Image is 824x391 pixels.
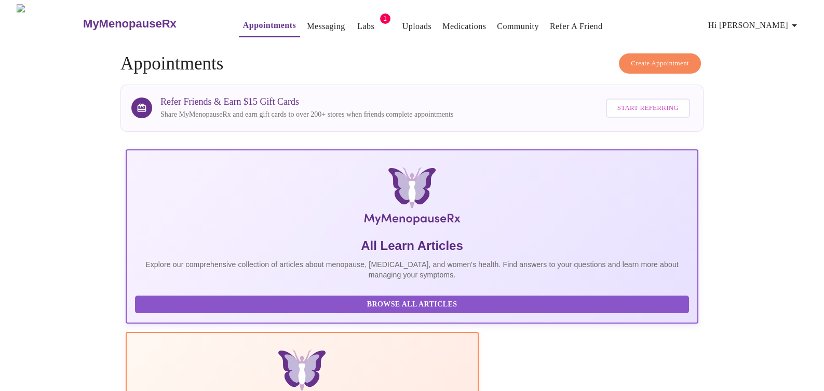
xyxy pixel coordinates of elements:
button: Create Appointment [619,53,701,74]
button: Browse All Articles [135,296,689,314]
span: 1 [380,13,390,24]
button: Appointments [239,15,300,37]
button: Medications [438,16,490,37]
p: Explore our comprehensive collection of articles about menopause, [MEDICAL_DATA], and women's hea... [135,259,689,280]
a: Appointments [243,18,296,33]
a: Community [497,19,539,34]
span: Start Referring [617,102,679,114]
a: Browse All Articles [135,299,692,308]
a: Messaging [307,19,345,34]
button: Messaging [303,16,349,37]
img: MyMenopauseRx Logo [221,167,603,229]
a: Start Referring [603,93,693,123]
a: Uploads [402,19,432,34]
button: Community [493,16,543,37]
span: Hi [PERSON_NAME] [708,18,801,33]
a: Medications [442,19,486,34]
img: MyMenopauseRx Logo [17,4,82,43]
button: Refer a Friend [546,16,607,37]
h4: Appointments [120,53,704,74]
span: Create Appointment [631,58,689,69]
button: Start Referring [606,99,690,118]
h3: MyMenopauseRx [83,17,177,31]
button: Labs [349,16,383,37]
a: Refer a Friend [550,19,603,34]
h3: Refer Friends & Earn $15 Gift Cards [160,96,453,107]
h5: All Learn Articles [135,238,689,254]
a: MyMenopauseRx [82,6,218,42]
button: Hi [PERSON_NAME] [704,15,805,36]
button: Uploads [398,16,436,37]
p: Share MyMenopauseRx and earn gift cards to over 200+ stores when friends complete appointments [160,109,453,120]
span: Browse All Articles [145,298,679,311]
a: Labs [357,19,374,34]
